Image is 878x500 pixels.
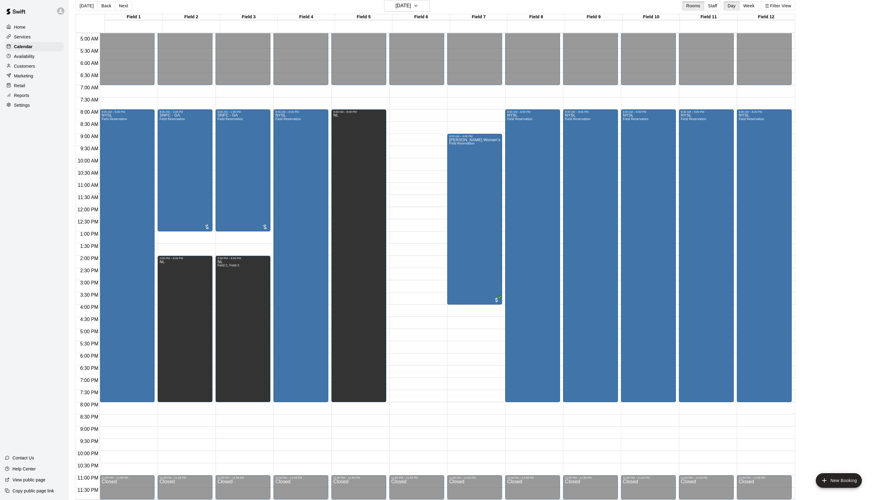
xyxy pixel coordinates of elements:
p: Home [14,24,26,30]
p: Reports [14,92,29,98]
div: Field 4 [277,14,335,20]
div: 2:00 PM – 8:00 PM: NL [216,256,270,402]
div: 2:00 PM – 8:00 PM: NL [158,256,212,402]
h6: [DATE] [395,2,411,10]
p: Availability [14,53,35,59]
div: 11:00 PM – 11:59 PM: Closed [331,475,386,499]
span: 4:00 PM [79,305,100,310]
span: 12:00 PM [76,207,100,212]
button: Filter View [761,1,795,10]
span: 10:00 AM [76,158,100,163]
span: 9:00 PM [79,427,100,432]
p: Retail [14,83,25,89]
span: Field Reservation [565,117,590,121]
span: 3:30 PM [79,292,100,298]
div: Field 1 [105,14,162,20]
div: Field 11 [680,14,737,20]
span: 10:30 PM [76,463,100,468]
div: 8:00 AM – 8:00 PM [275,110,327,113]
div: 8:00 AM – 1:00 PM [217,110,269,113]
span: 5:30 PM [79,341,100,346]
p: Contact Us [12,455,34,461]
span: 8:00 AM [79,109,100,115]
p: Help Center [12,466,36,472]
div: Calendar [5,42,64,51]
a: Marketing [5,71,64,80]
span: 11:30 PM [76,487,100,493]
div: 11:00 PM – 11:59 PM [159,476,211,479]
div: 11:00 PM – 11:59 PM [565,476,616,479]
div: 11:00 PM – 11:59 PM: Closed [679,475,734,499]
span: 9:00 AM [79,134,100,139]
div: 8:00 AM – 8:00 PM: NYSL [100,109,155,402]
span: 11:30 AM [76,195,100,200]
div: 8:00 AM – 8:00 PM: NYSL [737,109,792,402]
div: 8:00 AM – 8:00 PM: NYSL [679,109,734,402]
div: 8:00 AM – 8:00 PM [739,110,790,113]
div: Field 12 [737,14,795,20]
span: 10:00 PM [76,451,100,456]
p: Marketing [14,73,33,79]
span: 6:30 PM [79,366,100,371]
p: Calendar [14,44,33,50]
span: 8:30 AM [79,122,100,127]
span: Field 2, Field 3 [217,264,239,267]
div: 8:00 AM – 1:00 PM: SNFC - GA [158,109,212,231]
span: 4:30 PM [79,317,100,322]
p: Copy public page link [12,488,54,494]
button: Staff [704,1,721,10]
div: 8:00 AM – 1:00 PM: SNFC - GA [216,109,270,231]
div: Field 10 [623,14,680,20]
div: Field 5 [335,14,393,20]
div: 11:00 PM – 11:59 PM: Closed [621,475,676,499]
div: 8:00 AM – 8:00 PM: NL [331,109,386,402]
span: 7:00 PM [79,378,100,383]
span: 1:00 PM [79,231,100,237]
div: 11:00 PM – 11:59 PM: Closed [158,475,212,499]
div: 2:00 PM – 8:00 PM [217,257,269,260]
span: 11:00 PM [76,475,100,480]
a: Settings [5,101,64,110]
div: Field 9 [565,14,623,20]
button: Next [115,1,132,10]
div: Field 3 [220,14,278,20]
span: 5:00 PM [79,329,100,334]
a: Customers [5,62,64,71]
a: Services [5,32,64,41]
div: 11:00 PM – 11:59 PM [391,476,442,479]
div: Field 7 [450,14,508,20]
span: 7:30 AM [79,97,100,102]
span: Field Reservation [217,117,243,121]
div: 11:00 PM – 11:59 PM: Closed [563,475,618,499]
div: 11:00 PM – 11:59 PM [449,476,500,479]
span: 12:30 PM [76,219,100,224]
div: 8:00 AM – 8:00 PM [333,110,384,113]
span: Field Reservation [507,117,532,121]
span: 8:00 PM [79,402,100,407]
span: 5:30 AM [79,48,100,54]
div: 11:00 PM – 11:59 PM [217,476,269,479]
div: 9:00 AM – 4:00 PM: Creighton Women’s Lacrosse [447,134,502,305]
div: 8:00 AM – 8:00 PM: NYSL [621,109,676,402]
a: Reports [5,91,64,100]
span: Field Reservation [623,117,648,121]
span: Field Reservation [739,117,764,121]
button: Back [97,1,115,10]
p: Services [14,34,31,40]
a: Availability [5,52,64,61]
div: 11:00 PM – 11:59 PM [102,476,153,479]
span: All customers have paid [494,297,500,303]
div: 8:00 AM – 8:00 PM: NYSL [273,109,328,402]
div: 11:00 PM – 11:59 PM: Closed [737,475,792,499]
span: Field Reservation [275,117,301,121]
div: 11:00 PM – 11:59 PM: Closed [273,475,328,499]
span: 7:30 PM [79,390,100,395]
div: 11:00 PM – 11:59 PM: Closed [447,475,502,499]
div: 11:00 PM – 11:59 PM [681,476,732,479]
a: Home [5,23,64,32]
